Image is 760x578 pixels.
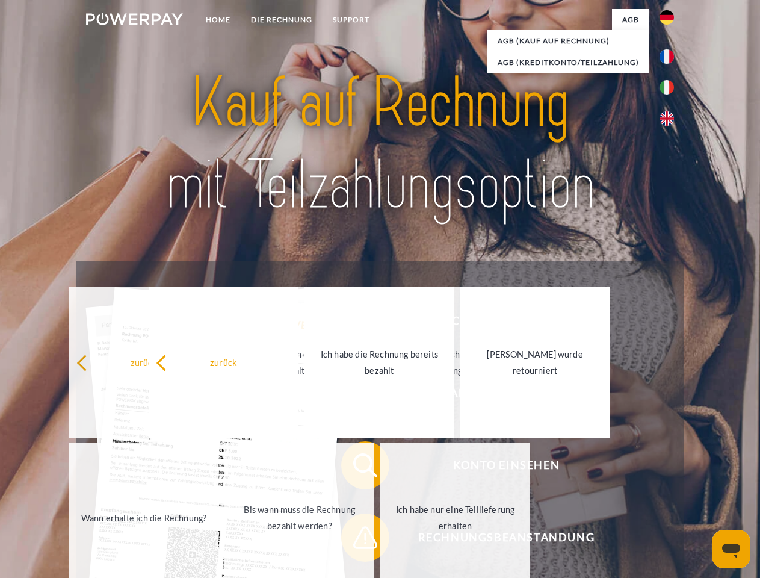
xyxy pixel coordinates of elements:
img: title-powerpay_de.svg [115,58,645,231]
a: SUPPORT [323,9,380,31]
iframe: Schaltfläche zum Öffnen des Messaging-Fensters [712,530,750,568]
img: it [660,80,674,95]
div: zurück [156,354,291,370]
img: en [660,111,674,126]
div: [PERSON_NAME] wurde retourniert [468,346,603,379]
div: Wann erhalte ich die Rechnung? [76,509,212,526]
a: AGB (Kauf auf Rechnung) [487,30,649,52]
div: Ich habe die Rechnung bereits bezahlt [312,346,447,379]
div: zurück [76,354,212,370]
div: Ich habe nur eine Teillieferung erhalten [388,502,523,534]
div: Bis wann muss die Rechnung bezahlt werden? [232,502,367,534]
img: fr [660,49,674,64]
a: DIE RECHNUNG [241,9,323,31]
a: agb [612,9,649,31]
a: AGB (Kreditkonto/Teilzahlung) [487,52,649,73]
img: logo-powerpay-white.svg [86,13,183,25]
a: Home [196,9,241,31]
img: de [660,10,674,25]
